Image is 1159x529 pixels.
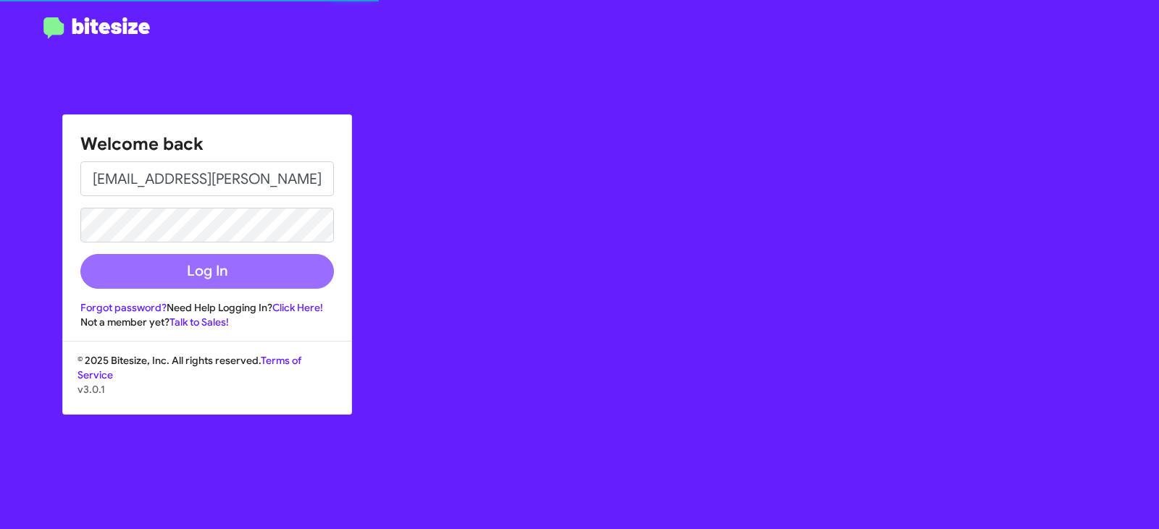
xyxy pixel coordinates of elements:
button: Log In [80,254,334,289]
div: © 2025 Bitesize, Inc. All rights reserved. [63,353,351,414]
input: Email address [80,161,334,196]
p: v3.0.1 [78,382,337,397]
a: Click Here! [272,301,323,314]
a: Talk to Sales! [170,316,229,329]
div: Need Help Logging In? [80,300,334,315]
a: Forgot password? [80,301,167,314]
div: Not a member yet? [80,315,334,329]
h1: Welcome back [80,132,334,156]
